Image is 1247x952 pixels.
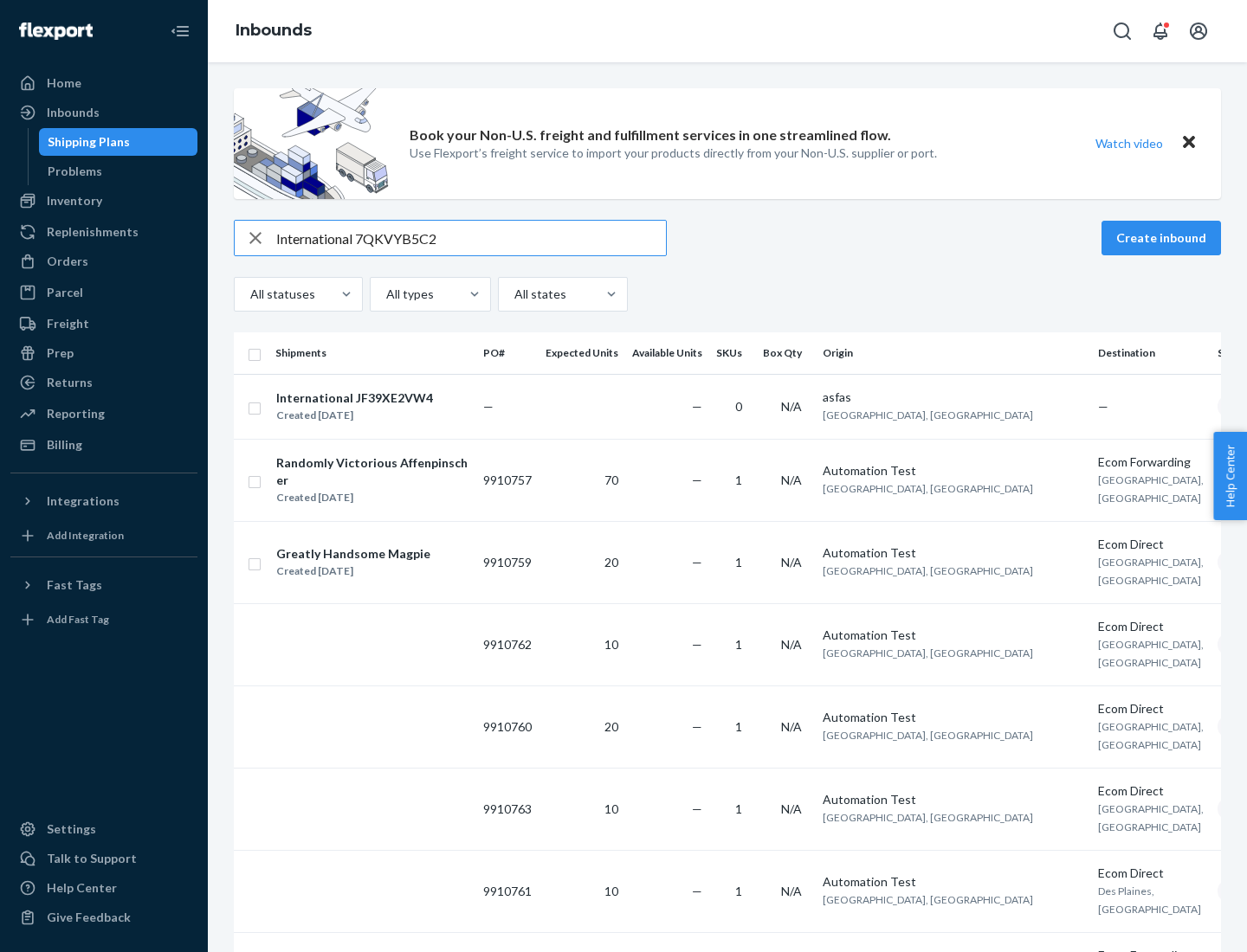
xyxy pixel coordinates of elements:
[1098,720,1204,751] span: [GEOGRAPHIC_DATA], [GEOGRAPHIC_DATA]
[1091,332,1211,374] th: Destination
[47,820,96,838] div: Settings
[47,492,120,510] div: Integrations
[1098,802,1204,833] span: [GEOGRAPHIC_DATA], [GEOGRAPHIC_DATA]
[47,104,100,121] div: Inbounds
[1181,14,1216,48] button: Open account menu
[781,884,802,898] span: N/A
[823,729,1033,742] span: [GEOGRAPHIC_DATA], [GEOGRAPHIC_DATA]
[1098,865,1204,882] div: Ecom Direct
[10,400,197,428] a: Reporting
[48,163,102,180] div: Problems
[1213,432,1247,520] button: Help Center
[823,462,1084,479] div: Automation Test
[604,555,618,569] span: 20
[1102,221,1221,255] button: Create inbound
[604,473,618,487] span: 70
[1084,131,1174,156] button: Watch video
[47,405,105,422] div: Reporting
[823,791,1084,808] div: Automation Test
[10,487,197,515] button: Integrations
[735,473,742,487] span: 1
[10,99,197,126] a: Inbounds
[10,69,197,97] a: Home
[10,310,197,338] a: Freight
[539,332,625,374] th: Expected Units
[476,768,539,850] td: 9910763
[10,522,197,550] a: Add Integration
[1098,399,1108,414] span: —
[1098,473,1204,505] span: [GEOGRAPHIC_DATA], [GEOGRAPHIC_DATA]
[692,555,702,569] span: —
[1098,782,1204,800] div: Ecom Direct
[513,286,514,303] input: All states
[276,563,430,580] div: Created [DATE]
[10,606,197,634] a: Add Fast Tag
[47,315,89,332] div: Freight
[1098,638,1204,669] span: [GEOGRAPHIC_DATA], [GEOGRAPHIC_DATA]
[222,6,326,56] ol: breadcrumbs
[10,339,197,367] a: Prep
[823,564,1033,577] span: [GEOGRAPHIC_DATA], [GEOGRAPHIC_DATA]
[10,248,197,275] a: Orders
[10,279,197,306] a: Parcel
[1098,618,1204,635] div: Ecom Direct
[10,815,197,843] a: Settings
[823,408,1033,421] span: [GEOGRAPHIC_DATA], [GEOGRAPHIC_DATA]
[1098,700,1204,717] div: Ecom Direct
[47,74,81,92] div: Home
[781,399,802,414] span: N/A
[1178,131,1200,156] button: Close
[735,801,742,816] span: 1
[10,904,197,931] button: Give Feedback
[39,128,198,156] a: Shipping Plans
[781,555,802,569] span: N/A
[735,637,742,652] span: 1
[47,528,124,543] div: Add Integration
[276,407,433,424] div: Created [DATE]
[39,158,198,185] a: Problems
[823,893,1033,906] span: [GEOGRAPHIC_DATA], [GEOGRAPHIC_DATA]
[823,482,1033,495] span: [GEOGRAPHIC_DATA], [GEOGRAPHIC_DATA]
[47,612,109,627] div: Add Fast Tag
[823,811,1033,824] span: [GEOGRAPHIC_DATA], [GEOGRAPHIC_DATA]
[625,332,709,374] th: Available Units
[10,874,197,902] a: Help Center
[823,709,1084,726] div: Automation Test
[604,801,618,816] span: 10
[47,284,83,301] div: Parcel
[384,286,386,303] input: All types
[823,627,1084,644] div: Automation Test
[410,125,891,145] p: Book your Non-U.S. freight and fulfillment services in one streamlined flow.
[268,332,476,374] th: Shipments
[735,399,742,414] span: 0
[236,21,312,40] a: Inbounds
[781,719,802,734] span: N/A
[781,637,802,652] span: N/A
[276,545,430,563] div: Greatly Handsome Magpie
[10,187,197,215] a: Inventory
[476,521,539,603] td: 9910759
[604,719,618,734] span: 20
[10,845,197,872] a: Talk to Support
[10,218,197,246] a: Replenishments
[476,439,539,521] td: 9910757
[604,637,618,652] span: 10
[692,637,702,652] span: —
[10,571,197,599] button: Fast Tags
[47,436,82,453] div: Billing
[47,374,93,391] div: Returns
[163,14,197,48] button: Close Navigation
[1098,536,1204,553] div: Ecom Direct
[1098,556,1204,587] span: [GEOGRAPHIC_DATA], [GEOGRAPHIC_DATA]
[47,223,139,241] div: Replenishments
[476,332,539,374] th: PO#
[19,23,93,40] img: Flexport logo
[1098,453,1204,471] div: Ecom Forwarding
[735,555,742,569] span: 1
[1098,884,1201,916] span: Des Plaines, [GEOGRAPHIC_DATA]
[483,399,494,414] span: —
[476,603,539,685] td: 9910762
[47,850,137,867] div: Talk to Support
[410,145,937,162] p: Use Flexport’s freight service to import your products directly from your Non-U.S. supplier or port.
[756,332,816,374] th: Box Qty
